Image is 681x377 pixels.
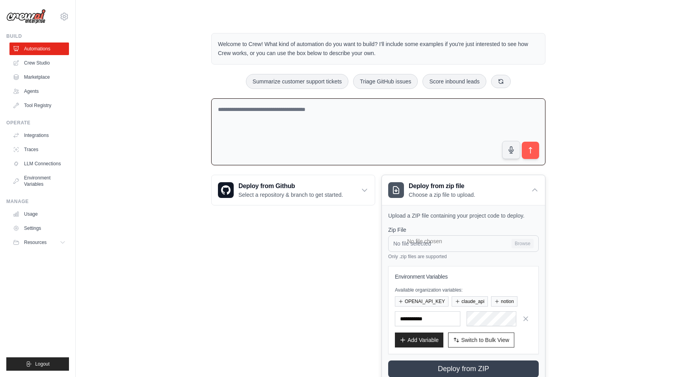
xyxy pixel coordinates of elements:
a: Traces [9,143,69,156]
p: Only .zip files are supported [388,253,539,260]
button: Add Variable [395,333,443,347]
p: Select a repository & branch to get started. [238,191,343,199]
span: Resources [24,239,47,246]
button: Summarize customer support tickets [246,74,348,89]
button: Score inbound leads [422,74,486,89]
a: Agents [9,85,69,98]
button: notion [491,296,517,307]
a: Usage [9,208,69,220]
h3: Deploy from zip file [409,181,475,191]
button: OPENAI_API_KEY [395,296,448,307]
a: Settings [9,222,69,235]
img: Logo [6,9,46,24]
div: Manage [6,198,69,205]
div: Build [6,33,69,39]
button: Switch to Bulk View [448,333,514,347]
a: Automations [9,43,69,55]
h3: Deploy from Github [238,181,343,191]
a: Crew Studio [9,57,69,69]
button: Logout [6,357,69,371]
span: Logout [35,361,50,367]
h3: Environment Variables [395,273,532,281]
a: Marketplace [9,71,69,83]
p: Choose a zip file to upload. [409,191,475,199]
button: claude_api [452,296,488,307]
a: Environment Variables [9,172,69,190]
div: Operate [6,120,69,126]
input: No file selected Browse [388,235,539,252]
button: Resources [9,236,69,249]
p: Upload a ZIP file containing your project code to deploy. [388,212,539,220]
button: Triage GitHub issues [353,74,418,89]
a: Integrations [9,129,69,142]
p: Welcome to Crew! What kind of automation do you want to build? I'll include some examples if you'... [218,40,539,58]
p: Available organization variables: [395,287,532,293]
iframe: Chat Widget [642,339,681,377]
label: Zip File [388,226,539,234]
a: Tool Registry [9,99,69,112]
span: Switch to Bulk View [461,336,509,344]
a: LLM Connections [9,157,69,170]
